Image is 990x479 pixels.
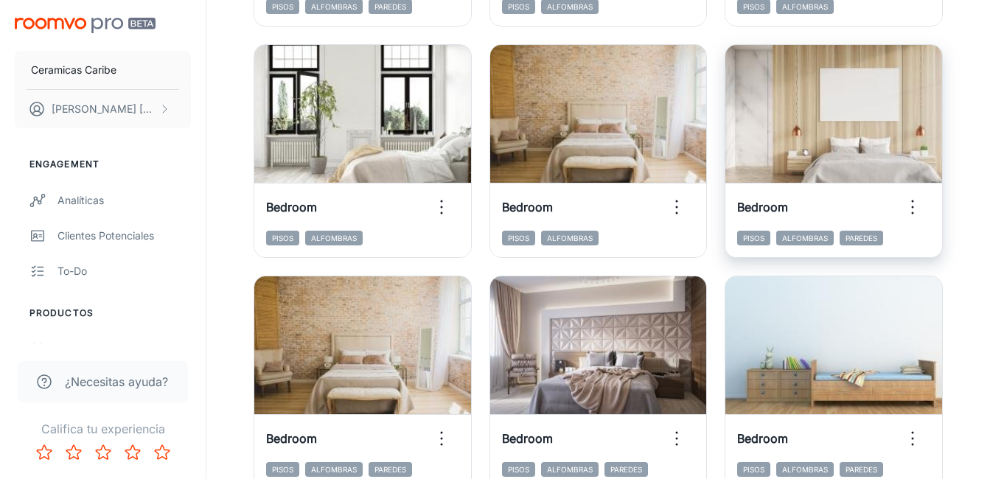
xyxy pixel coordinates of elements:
[59,438,88,467] button: Rate 2 star
[266,198,317,216] h6: Bedroom
[502,430,553,447] h6: Bedroom
[57,228,191,244] div: Clientes potenciales
[737,462,770,477] span: Pisos
[266,430,317,447] h6: Bedroom
[305,462,363,477] span: Alfombras
[52,101,156,117] p: [PERSON_NAME] [PERSON_NAME]
[57,192,191,209] div: Analíticas
[12,420,194,438] p: Califica tu experiencia
[369,462,412,477] span: Paredes
[65,373,168,391] span: ¿Necesitas ayuda?
[737,430,788,447] h6: Bedroom
[541,231,599,245] span: Alfombras
[840,462,883,477] span: Paredes
[266,462,299,477] span: Pisos
[57,341,191,357] div: Mis productos
[15,90,191,128] button: [PERSON_NAME] [PERSON_NAME]
[15,18,156,33] img: Roomvo PRO Beta
[604,462,648,477] span: Paredes
[29,438,59,467] button: Rate 1 star
[147,438,177,467] button: Rate 5 star
[31,62,116,78] p: Ceramicas Caribe
[737,231,770,245] span: Pisos
[502,198,553,216] h6: Bedroom
[776,231,834,245] span: Alfombras
[88,438,118,467] button: Rate 3 star
[541,462,599,477] span: Alfombras
[502,462,535,477] span: Pisos
[118,438,147,467] button: Rate 4 star
[57,263,191,279] div: To-do
[266,231,299,245] span: Pisos
[502,231,535,245] span: Pisos
[305,231,363,245] span: Alfombras
[737,198,788,216] h6: Bedroom
[15,51,191,89] button: Ceramicas Caribe
[776,462,834,477] span: Alfombras
[840,231,883,245] span: Paredes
